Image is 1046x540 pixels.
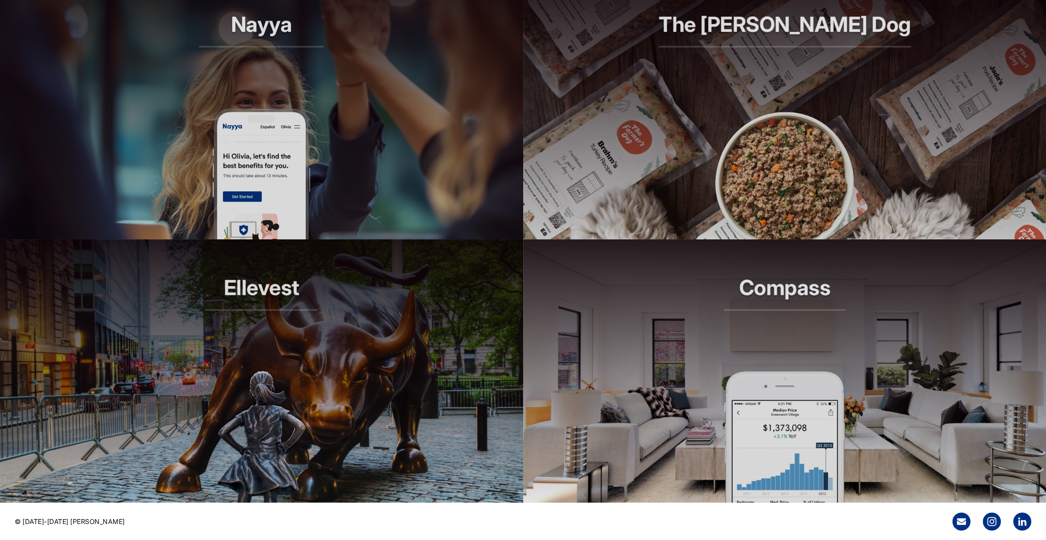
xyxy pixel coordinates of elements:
h2: Ellevest [206,276,318,311]
img: ellevest work sample [217,371,305,503]
h2: Compass [724,276,845,311]
div: © [DATE]-[DATE] [PERSON_NAME] [15,512,523,531]
h2: Nayya [199,12,324,47]
img: adonis work sample [212,108,311,239]
img: compass work sample [724,371,845,503]
img: adonis work sample [711,108,859,239]
h2: The [PERSON_NAME] Dog [658,12,911,47]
